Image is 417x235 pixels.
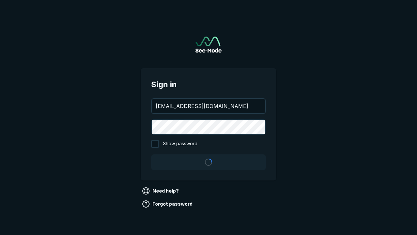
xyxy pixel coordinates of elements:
input: your@email.com [152,99,265,113]
a: Go to sign in [195,37,222,53]
span: Sign in [151,79,266,90]
a: Forgot password [141,199,195,209]
img: See-Mode Logo [195,37,222,53]
span: Show password [163,140,197,148]
a: Need help? [141,186,181,196]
